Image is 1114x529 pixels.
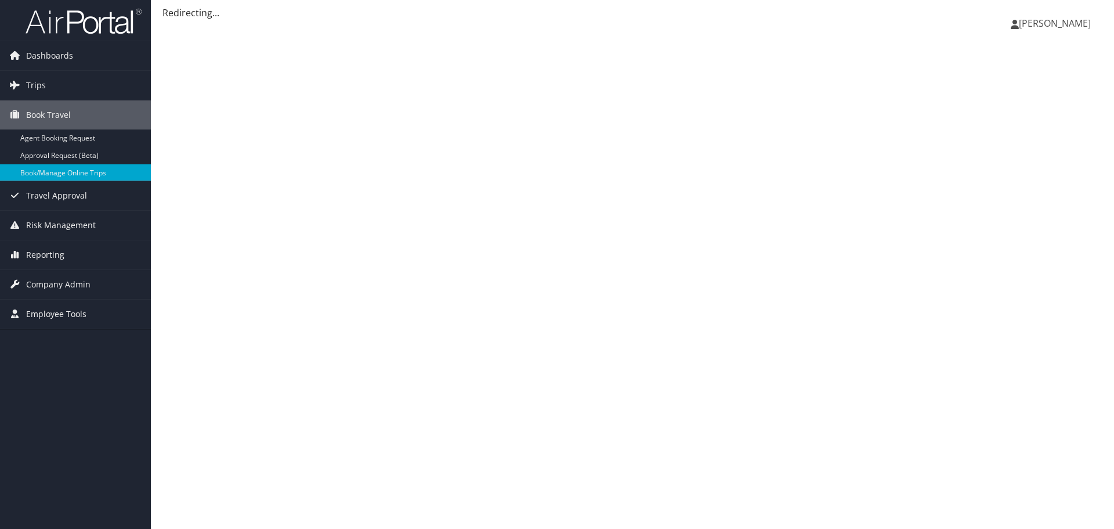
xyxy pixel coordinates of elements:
[26,100,71,129] span: Book Travel
[26,8,142,35] img: airportal-logo.png
[162,6,1102,20] div: Redirecting...
[26,211,96,240] span: Risk Management
[1019,17,1091,30] span: [PERSON_NAME]
[26,71,46,100] span: Trips
[26,181,87,210] span: Travel Approval
[26,41,73,70] span: Dashboards
[1011,6,1102,41] a: [PERSON_NAME]
[26,300,86,329] span: Employee Tools
[26,270,91,299] span: Company Admin
[26,240,64,269] span: Reporting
